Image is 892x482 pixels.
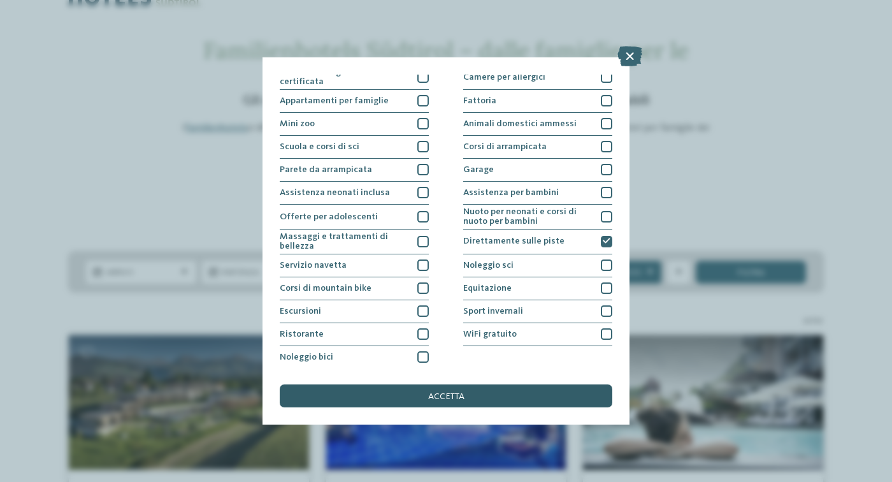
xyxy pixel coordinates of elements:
[463,207,593,226] span: Nuoto per neonati e corsi di nuoto per bambini
[463,142,547,151] span: Corsi di arrampicata
[280,212,378,221] span: Offerte per adolescenti
[280,119,315,128] span: Mini zoo
[280,232,409,251] span: Massaggi e trattamenti di bellezza
[463,330,517,339] span: WiFi gratuito
[280,68,409,86] span: Cucina senza glutine certificata
[428,392,464,401] span: accetta
[280,307,321,316] span: Escursioni
[463,165,494,174] span: Garage
[280,142,359,151] span: Scuola e corsi di sci
[280,330,324,339] span: Ristorante
[463,188,559,197] span: Assistenza per bambini
[280,353,333,361] span: Noleggio bici
[463,96,496,105] span: Fattoria
[463,237,565,245] span: Direttamente sulle piste
[463,73,545,82] span: Camere per allergici
[463,119,577,128] span: Animali domestici ammessi
[280,284,371,293] span: Corsi di mountain bike
[463,307,523,316] span: Sport invernali
[280,96,389,105] span: Appartamenti per famiglie
[280,165,372,174] span: Parete da arrampicata
[280,188,390,197] span: Assistenza neonati inclusa
[463,261,514,270] span: Noleggio sci
[280,261,347,270] span: Servizio navetta
[463,284,512,293] span: Equitazione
